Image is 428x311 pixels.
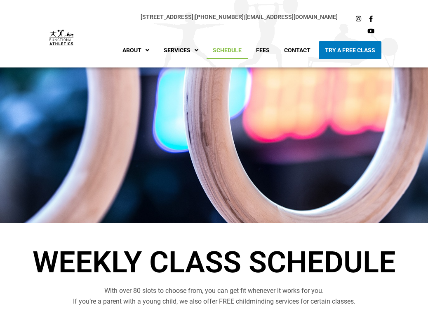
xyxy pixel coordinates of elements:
p: | [90,12,338,22]
span: | [141,14,195,20]
a: [STREET_ADDRESS] [141,14,193,20]
a: Schedule [207,41,248,59]
a: [PHONE_NUMBER] [195,14,244,20]
a: [EMAIL_ADDRESS][DOMAIN_NAME] [245,14,338,20]
h1: Weekly Class Schedule [4,248,424,277]
p: With over 80 slots to choose from, you can get fit whenever it works for you. If you’re a parent ... [4,285,424,307]
a: Contact [278,41,317,59]
a: Try A Free Class [319,41,381,59]
a: Fees [250,41,276,59]
a: About [116,41,155,59]
a: Services [158,41,205,59]
img: default-logo [49,30,73,46]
